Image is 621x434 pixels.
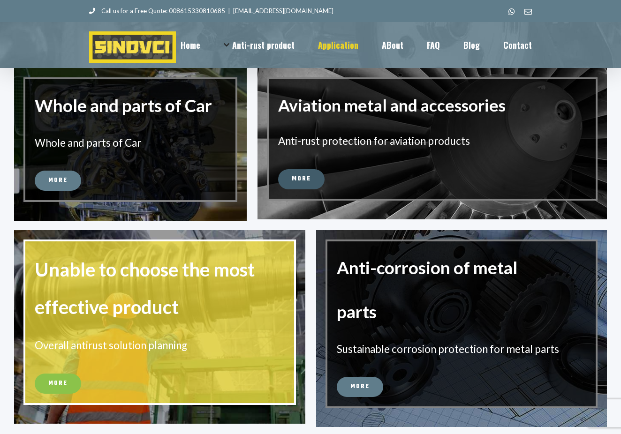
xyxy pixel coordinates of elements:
span: More [48,379,68,388]
span: Overall antirust solution planning [35,339,187,352]
a: Application [318,22,358,67]
a: Home [181,22,200,67]
span: Sustainable corrosion protection for metal parts [337,343,559,355]
span: ABout [382,41,403,49]
a: More [337,377,383,397]
span: Home [181,41,200,49]
a: Contact [503,22,532,67]
a: ABout [382,22,403,67]
img: SINOVCI Logo [89,31,176,63]
span: parts [337,301,377,322]
a: Blog [463,22,480,67]
span: More [292,174,311,184]
nav: Main Menu [181,22,532,67]
span: FAQ [427,41,440,49]
span: Anti-rust protection for aviation products [278,135,470,147]
span: More [48,176,68,185]
span: Contact [503,41,532,49]
a: Call us for a Free Quote: 008615330810685 [89,7,225,15]
span: More [350,382,370,391]
a: More [278,169,325,189]
span: Blog [463,41,480,49]
span: Aviation metal and accessories [278,95,506,115]
span: Anti-corrosion of metal [337,257,517,278]
span: Application [318,41,358,49]
a: FAQ [427,22,440,67]
span: Unable to choose the most effective product [35,258,255,318]
span: Anti-rust product [232,41,295,49]
span: Whole and parts of Car [35,95,212,116]
span: Whole and parts of Car [35,136,141,149]
a: Anti-rust product [224,22,295,67]
a: [EMAIL_ADDRESS][DOMAIN_NAME] [233,7,333,15]
a: More [35,171,81,191]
